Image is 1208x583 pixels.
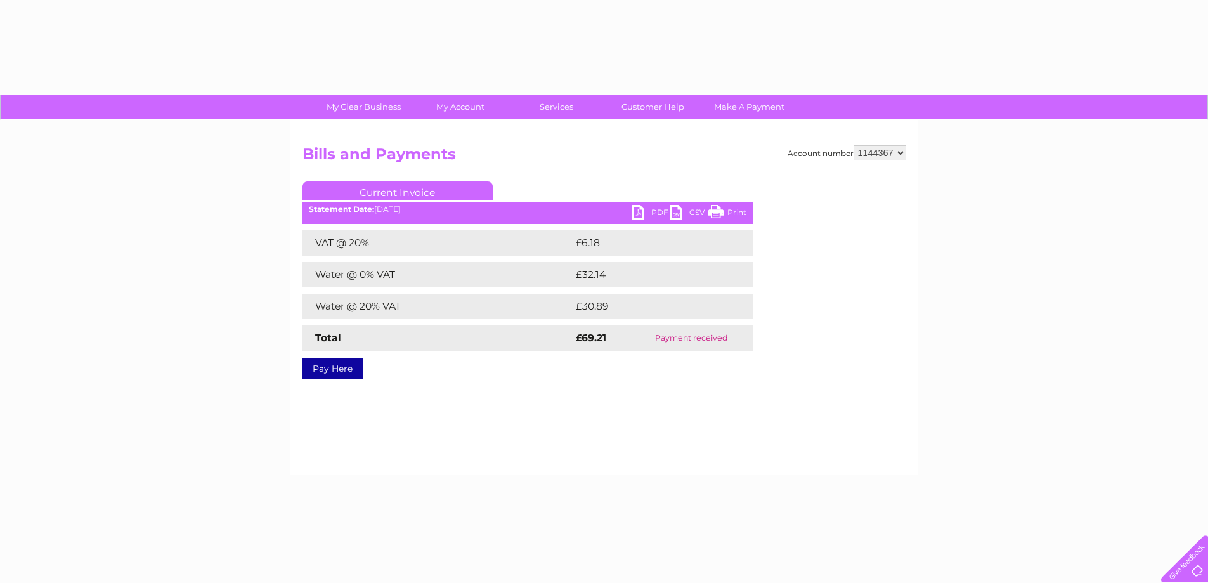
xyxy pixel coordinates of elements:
[697,95,802,119] a: Make A Payment
[708,205,746,223] a: Print
[315,332,341,344] strong: Total
[573,294,728,319] td: £30.89
[601,95,705,119] a: Customer Help
[302,262,573,287] td: Water @ 0% VAT
[670,205,708,223] a: CSV
[302,230,573,256] td: VAT @ 20%
[302,294,573,319] td: Water @ 20% VAT
[788,145,906,160] div: Account number
[630,325,753,351] td: Payment received
[576,332,606,344] strong: £69.21
[302,205,753,214] div: [DATE]
[302,181,493,200] a: Current Invoice
[311,95,416,119] a: My Clear Business
[632,205,670,223] a: PDF
[302,358,363,379] a: Pay Here
[504,95,609,119] a: Services
[573,230,722,256] td: £6.18
[302,145,906,169] h2: Bills and Payments
[309,204,374,214] b: Statement Date:
[408,95,512,119] a: My Account
[573,262,726,287] td: £32.14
